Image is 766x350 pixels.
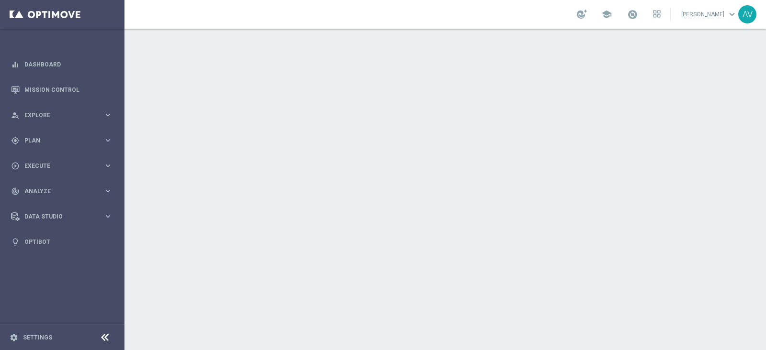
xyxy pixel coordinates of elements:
a: Dashboard [24,52,113,77]
i: track_changes [11,187,20,196]
i: play_circle_outline [11,162,20,170]
div: AV [738,5,756,23]
div: Dashboard [11,52,113,77]
div: Plan [11,136,103,145]
div: Data Studio [11,212,103,221]
i: lightbulb [11,238,20,246]
div: Explore [11,111,103,120]
i: keyboard_arrow_right [103,212,113,221]
a: [PERSON_NAME]keyboard_arrow_down [680,7,738,22]
span: Analyze [24,188,103,194]
button: person_search Explore keyboard_arrow_right [11,111,113,119]
button: equalizer Dashboard [11,61,113,68]
i: person_search [11,111,20,120]
i: keyboard_arrow_right [103,110,113,120]
i: gps_fixed [11,136,20,145]
div: Mission Control [11,77,113,102]
span: Data Studio [24,214,103,219]
i: equalizer [11,60,20,69]
span: Explore [24,112,103,118]
a: Mission Control [24,77,113,102]
button: gps_fixed Plan keyboard_arrow_right [11,137,113,144]
button: Data Studio keyboard_arrow_right [11,213,113,220]
button: lightbulb Optibot [11,238,113,246]
button: Mission Control [11,86,113,94]
i: keyboard_arrow_right [103,136,113,145]
span: school [601,9,612,20]
button: play_circle_outline Execute keyboard_arrow_right [11,162,113,170]
button: track_changes Analyze keyboard_arrow_right [11,187,113,195]
span: Plan [24,138,103,143]
i: settings [10,333,18,342]
i: keyboard_arrow_right [103,161,113,170]
div: Analyze [11,187,103,196]
span: Execute [24,163,103,169]
i: keyboard_arrow_right [103,186,113,196]
a: Settings [23,335,52,340]
div: Execute [11,162,103,170]
span: keyboard_arrow_down [727,9,737,20]
a: Optibot [24,229,113,254]
div: Optibot [11,229,113,254]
